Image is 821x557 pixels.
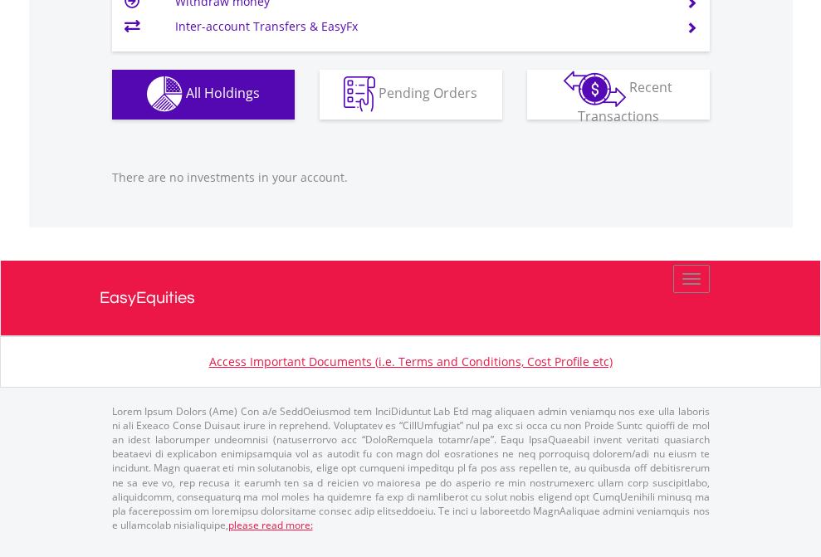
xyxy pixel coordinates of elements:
button: Pending Orders [320,70,502,120]
a: EasyEquities [100,261,722,335]
td: Inter-account Transfers & EasyFx [175,14,666,39]
p: Lorem Ipsum Dolors (Ame) Con a/e SeddOeiusmod tem InciDiduntut Lab Etd mag aliquaen admin veniamq... [112,404,710,532]
span: All Holdings [186,84,260,102]
span: Pending Orders [379,84,477,102]
button: Recent Transactions [527,70,710,120]
img: pending_instructions-wht.png [344,76,375,112]
a: Access Important Documents (i.e. Terms and Conditions, Cost Profile etc) [209,354,613,369]
img: holdings-wht.png [147,76,183,112]
p: There are no investments in your account. [112,169,710,186]
span: Recent Transactions [578,78,673,125]
a: please read more: [228,518,313,532]
img: transactions-zar-wht.png [564,71,626,107]
button: All Holdings [112,70,295,120]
